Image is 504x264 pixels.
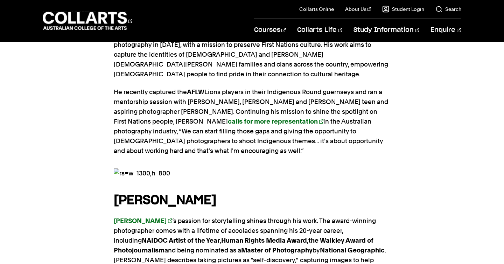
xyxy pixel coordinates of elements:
strong: Master of Photography [241,246,313,254]
img: rs=w_1300,h_800 [114,168,390,178]
strong: National Geographic [320,246,385,254]
a: Courses [254,19,286,42]
a: [PERSON_NAME] [114,217,172,224]
a: About Us [345,6,371,13]
strong: Human Rights Media Award [221,237,307,244]
a: Collarts Life [297,19,342,42]
a: Student Login [382,6,424,13]
a: calls for more representation [228,118,323,125]
strong: [PERSON_NAME] [114,217,167,224]
strong: [PERSON_NAME] [114,194,216,207]
strong: AFLW [187,88,204,96]
strong: NAIDOC Artist of the Year [142,237,220,244]
p: [PERSON_NAME] and [PERSON_NAME] made the switch from mining to photography in [DATE], with a miss... [114,30,390,79]
div: Go to homepage [43,11,132,31]
strong: calls for more representation [228,118,318,125]
a: Search [435,6,461,13]
p: He recently captured the Lions players in their Indigenous Round guernseys and ran a mentorship s... [114,87,390,156]
a: Enquire [430,19,461,42]
a: Collarts Online [299,6,334,13]
strong: the Walkley Award of Photojournalism [114,237,373,254]
a: Study Information [353,19,419,42]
